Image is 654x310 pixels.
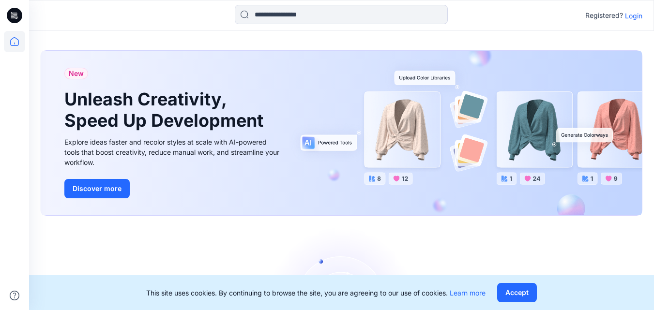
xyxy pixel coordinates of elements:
button: Accept [497,283,537,302]
p: Registered? [585,10,623,21]
div: Explore ideas faster and recolor styles at scale with AI-powered tools that boost creativity, red... [64,137,282,167]
p: Login [625,11,642,21]
button: Discover more [64,179,130,198]
a: Learn more [450,289,486,297]
p: This site uses cookies. By continuing to browse the site, you are agreeing to our use of cookies. [146,288,486,298]
a: Discover more [64,179,282,198]
span: New [69,68,84,79]
h1: Unleash Creativity, Speed Up Development [64,89,268,131]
